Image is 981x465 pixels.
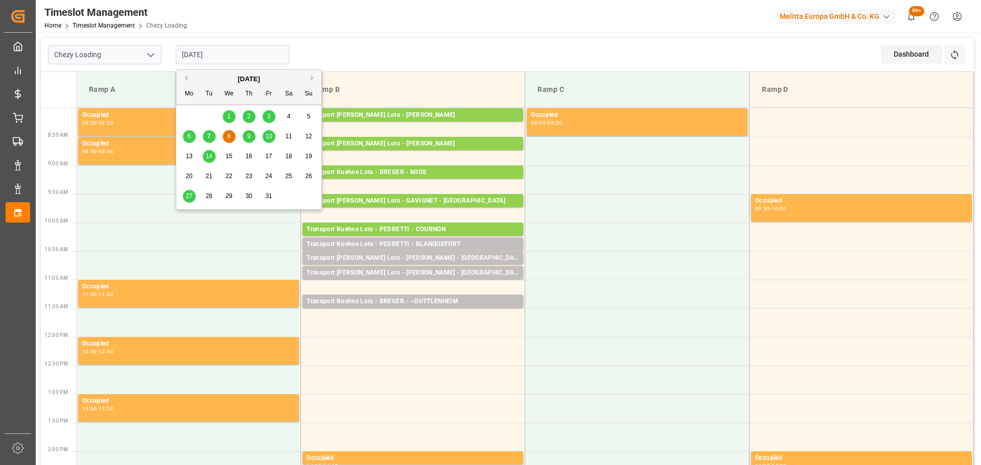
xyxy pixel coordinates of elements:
span: 28 [205,192,212,200]
span: 27 [185,192,192,200]
input: Type to search/select [48,45,161,64]
div: Choose Wednesday, October 29th, 2025 [223,190,236,203]
input: DD-MM-YYYY [176,45,289,64]
div: - [97,149,99,154]
div: Choose Monday, October 6th, 2025 [183,130,196,143]
div: 08:00 [531,120,546,125]
div: Occupied [82,139,295,149]
div: Choose Sunday, October 5th, 2025 [302,110,315,123]
span: 9:30 AM [48,189,68,195]
div: 09:30 [755,206,770,211]
span: 4 [287,113,291,120]
div: Ramp D [758,80,965,99]
div: Transport [PERSON_NAME] Lots - [PERSON_NAME] - [GEOGRAPHIC_DATA][PERSON_NAME] [307,268,519,278]
div: Ramp A [85,80,292,99]
div: [DATE] [176,74,321,84]
div: Occupied [755,196,968,206]
div: Sa [283,88,295,101]
button: Help Center [923,5,946,28]
div: Pallets: 1,TU: 84,City: [GEOGRAPHIC_DATA],Arrival: [DATE] 00:00:00 [307,263,519,272]
span: 10:30 AM [44,247,68,252]
div: Occupied [755,453,968,463]
div: Pallets: 16,TU: 832,City: CARQUEFOU,Arrival: [DATE] 00:00:00 [307,149,519,158]
div: Transport Kuehne Lots - BREGER - MIOS [307,167,519,178]
div: Choose Sunday, October 19th, 2025 [302,150,315,163]
div: Choose Saturday, October 11th, 2025 [283,130,295,143]
span: 14 [205,153,212,160]
span: 15 [225,153,232,160]
span: 12:30 PM [44,361,68,366]
div: 10:00 [772,206,786,211]
div: Occupied [82,396,295,406]
div: Choose Thursday, October 23rd, 2025 [243,170,255,183]
div: Occupied [82,282,295,292]
a: Timeslot Management [73,22,135,29]
div: 08:30 [99,120,113,125]
button: Melitta Europa GmbH & Co. KG [776,7,900,26]
div: Choose Thursday, October 30th, 2025 [243,190,255,203]
span: 26 [305,173,312,180]
div: Occupied [82,339,295,349]
span: 17 [265,153,272,160]
div: Choose Friday, October 31st, 2025 [263,190,275,203]
span: 10:00 AM [44,218,68,224]
span: 29 [225,192,232,200]
span: 8:30 AM [48,132,68,138]
div: Choose Friday, October 3rd, 2025 [263,110,275,123]
span: 31 [265,192,272,200]
button: show 100 new notifications [900,5,923,28]
div: Choose Saturday, October 4th, 2025 [283,110,295,123]
div: Transport [PERSON_NAME] Lots - [PERSON_NAME] [307,110,519,120]
div: - [97,292,99,297]
div: - [97,349,99,354]
div: Choose Tuesday, October 14th, 2025 [203,150,216,163]
span: 1 [227,113,231,120]
div: 12:30 [99,349,113,354]
span: 11:30 AM [44,304,68,309]
div: Ramp B [309,80,517,99]
span: 25 [285,173,292,180]
div: Dashboard [881,45,942,64]
div: Choose Friday, October 17th, 2025 [263,150,275,163]
span: 30 [245,192,252,200]
span: 16 [245,153,252,160]
div: 08:00 [82,120,97,125]
div: Pallets: 3,TU: 69,City: ~[GEOGRAPHIC_DATA],Arrival: [DATE] 00:00:00 [307,307,519,315]
span: 21 [205,173,212,180]
div: Pallets: 7,TU: 108,City: [GEOGRAPHIC_DATA],Arrival: [DATE] 00:00:00 [307,120,519,129]
span: 22 [225,173,232,180]
div: - [97,406,99,411]
div: Choose Wednesday, October 22nd, 2025 [223,170,236,183]
div: 13:30 [99,406,113,411]
div: Pallets: 2,TU: 602,City: [GEOGRAPHIC_DATA],Arrival: [DATE] 00:00:00 [307,235,519,243]
div: Choose Thursday, October 2nd, 2025 [243,110,255,123]
span: 12 [305,133,312,140]
span: 8 [227,133,231,140]
div: Transport [PERSON_NAME] Lots - GAVIGNET - [GEOGRAPHIC_DATA] [307,196,519,206]
a: Home [44,22,61,29]
div: Occupied [531,110,743,120]
div: - [770,206,772,211]
span: 6 [188,133,191,140]
span: 13 [185,153,192,160]
div: Choose Saturday, October 25th, 2025 [283,170,295,183]
div: 08:30 [547,120,562,125]
span: 10 [265,133,272,140]
div: Pallets: 16,TU: 28,City: MIOS,Arrival: [DATE] 00:00:00 [307,178,519,186]
div: Transport Kuehne Lots - BREGER - ~DUTTLENHEIM [307,297,519,307]
span: 99+ [909,6,924,16]
div: 11:00 [82,292,97,297]
div: Transport Kuehne Lots - PEDRETTI - COURNON [307,225,519,235]
div: Choose Monday, October 13th, 2025 [183,150,196,163]
div: Choose Tuesday, October 28th, 2025 [203,190,216,203]
div: 13:00 [82,406,97,411]
span: 12:00 PM [44,332,68,338]
div: Choose Wednesday, October 1st, 2025 [223,110,236,123]
div: Choose Saturday, October 18th, 2025 [283,150,295,163]
div: month 2025-10 [179,107,319,206]
div: - [97,120,99,125]
div: Choose Tuesday, October 21st, 2025 [203,170,216,183]
div: Mo [183,88,196,101]
span: 20 [185,173,192,180]
span: 2 [247,113,251,120]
